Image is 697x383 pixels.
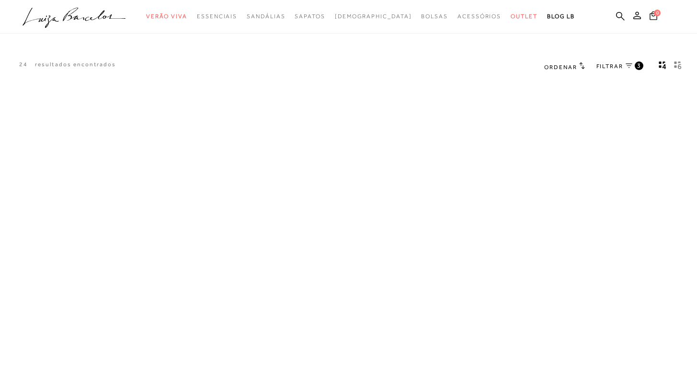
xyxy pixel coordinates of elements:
a: categoryNavScreenReaderText [247,8,285,25]
a: categoryNavScreenReaderText [295,8,325,25]
a: categoryNavScreenReaderText [457,8,501,25]
span: Ordenar [544,64,577,71]
a: categoryNavScreenReaderText [146,8,187,25]
a: categoryNavScreenReaderText [511,8,537,25]
span: Essenciais [197,13,237,20]
span: [DEMOGRAPHIC_DATA] [335,13,412,20]
span: 0 [654,10,661,16]
button: Mostrar 4 produtos por linha [656,60,669,73]
a: categoryNavScreenReaderText [197,8,237,25]
a: noSubCategoriesText [335,8,412,25]
span: 3 [637,61,641,70]
span: Outlet [511,13,537,20]
p: 24 [19,60,28,69]
button: gridText6Desc [671,60,685,73]
span: Sapatos [295,13,325,20]
span: Bolsas [421,13,448,20]
a: categoryNavScreenReaderText [421,8,448,25]
span: Verão Viva [146,13,187,20]
span: Acessórios [457,13,501,20]
button: 0 [647,11,660,24]
span: BLOG LB [547,13,575,20]
span: Sandálias [247,13,285,20]
a: BLOG LB [547,8,575,25]
p: resultados encontrados [35,60,116,69]
span: FILTRAR [596,62,623,71]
